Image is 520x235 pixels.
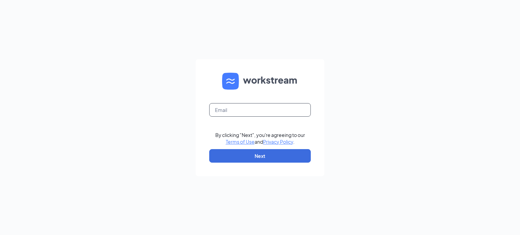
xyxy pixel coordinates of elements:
[263,139,293,145] a: Privacy Policy
[209,149,311,163] button: Next
[209,103,311,117] input: Email
[222,73,298,90] img: WS logo and Workstream text
[226,139,255,145] a: Terms of Use
[215,132,305,145] div: By clicking "Next", you're agreeing to our and .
